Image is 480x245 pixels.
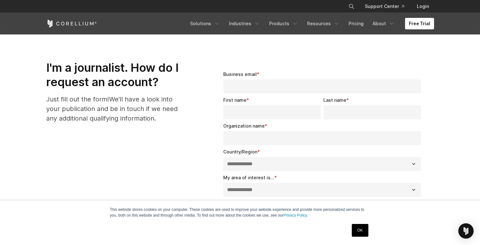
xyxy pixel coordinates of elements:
[458,223,474,239] div: Open Intercom Messenger
[46,61,185,89] h3: I'm a journalist. How do I request an account?
[360,1,409,12] a: Support Center
[186,18,224,29] a: Solutions
[412,1,434,12] a: Login
[46,95,178,122] span: We’ll have a look into your publication and be in touch if we need any additional qualifying info...
[225,18,264,29] a: Industries
[223,123,265,129] span: Organization name
[303,18,343,29] a: Resources
[341,1,434,12] div: Navigation Menu
[352,224,368,237] a: OK
[405,18,434,29] a: Free Trial
[223,71,257,77] span: Business email
[369,18,399,29] a: About
[265,18,302,29] a: Products
[110,207,370,218] p: This website stores cookies on your computer. These cookies are used to improve your website expe...
[46,94,185,123] p: Just fill out the form!
[223,175,274,180] span: My area of interest is...
[323,97,346,103] span: Last name
[223,149,257,154] span: Country/Region
[46,20,97,27] a: Corellium Home
[186,18,434,29] div: Navigation Menu
[223,97,247,103] span: First name
[284,213,308,218] a: Privacy Policy.
[346,1,357,12] button: Search
[345,18,367,29] a: Pricing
